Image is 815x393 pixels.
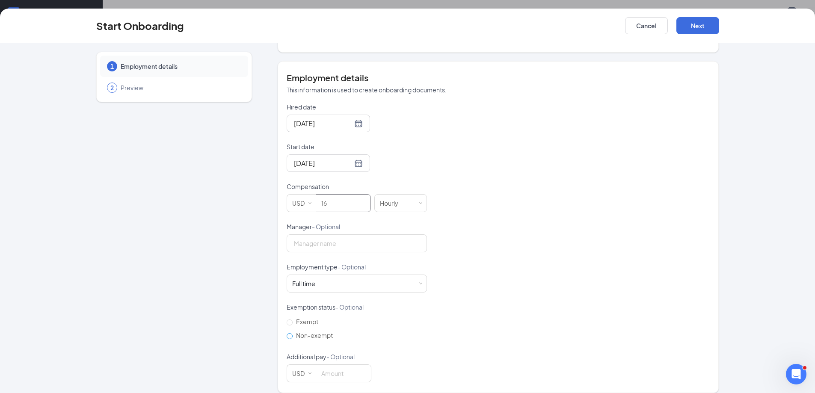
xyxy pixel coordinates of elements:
p: Manager [287,222,427,231]
span: Exempt [293,318,322,325]
div: Full time [292,279,315,288]
input: Manager name [287,234,427,252]
span: - Optional [338,263,366,271]
span: 2 [110,83,114,92]
p: Hired date [287,103,427,111]
h3: Start Onboarding [96,18,184,33]
span: Non-exempt [293,331,336,339]
span: Employment details [121,62,240,71]
div: [object Object] [292,279,321,288]
p: Exemption status [287,303,427,311]
span: 1 [110,62,114,71]
p: Start date [287,142,427,151]
span: - Optional [326,353,355,360]
input: Amount [316,365,371,382]
button: Cancel [625,17,668,34]
h4: Employment details [287,72,710,84]
input: Amount [316,195,370,212]
span: - Optional [335,303,364,311]
button: Next [676,17,719,34]
span: - Optional [312,223,340,230]
input: Oct 15, 2025 [294,118,353,129]
iframe: Intercom live chat [786,364,806,384]
p: Employment type [287,263,427,271]
input: Oct 20, 2025 [294,158,353,168]
span: Preview [121,83,240,92]
p: This information is used to create onboarding documents. [287,86,710,94]
p: Additional pay [287,352,427,361]
div: USD [292,365,311,382]
p: Compensation [287,182,427,191]
div: Hourly [380,195,404,212]
div: USD [292,195,311,212]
